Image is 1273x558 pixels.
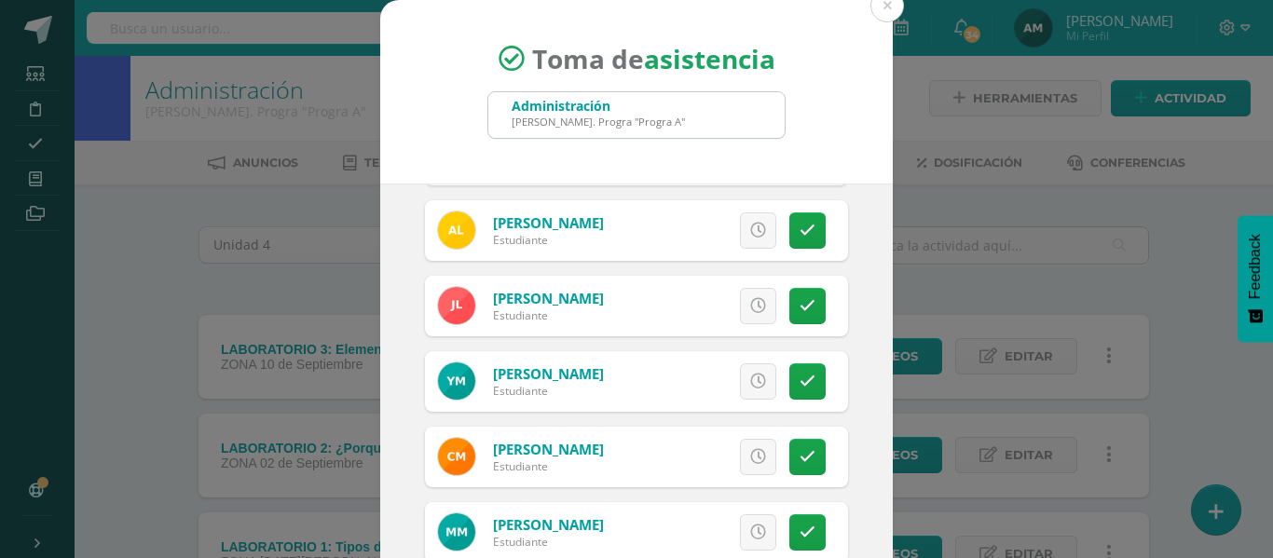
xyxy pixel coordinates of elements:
[493,534,604,550] div: Estudiante
[438,513,475,551] img: 21a7aeab21e8c051f91bc41c50aa575d.png
[438,287,475,324] img: ca401caa3add792f9247e2776df04b70.png
[493,383,604,399] div: Estudiante
[512,97,685,115] div: Administración
[438,362,475,400] img: b79bb40073395428e1491fc345830846.png
[493,364,604,383] a: [PERSON_NAME]
[532,41,775,76] span: Toma de
[493,213,604,232] a: [PERSON_NAME]
[438,211,475,249] img: 18e66afdf82e533be059c181d9c6c79d.png
[493,458,604,474] div: Estudiante
[644,41,775,76] strong: asistencia
[493,515,604,534] a: [PERSON_NAME]
[493,289,604,307] a: [PERSON_NAME]
[512,115,685,129] div: [PERSON_NAME]. Progra "Progra A"
[438,438,475,475] img: c0ba78eb8a3ca7d8aa82c1831715525d.png
[493,232,604,248] div: Estudiante
[493,307,604,323] div: Estudiante
[493,440,604,458] a: [PERSON_NAME]
[488,92,785,138] input: Busca un grado o sección aquí...
[1247,234,1264,299] span: Feedback
[1238,215,1273,342] button: Feedback - Mostrar encuesta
